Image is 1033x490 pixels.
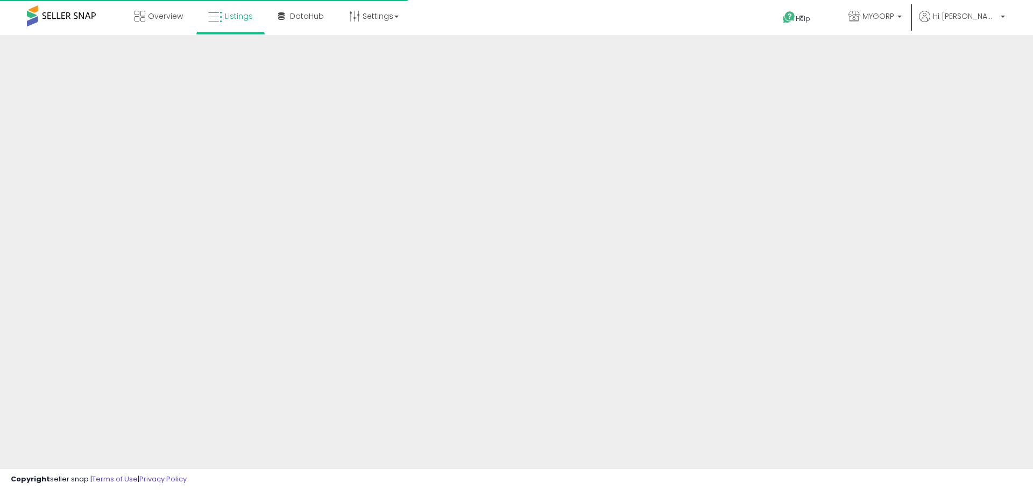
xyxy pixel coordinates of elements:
a: Hi [PERSON_NAME] [919,11,1005,35]
span: MYGORP [862,11,894,22]
span: Overview [148,11,183,22]
strong: Copyright [11,474,50,484]
span: Help [796,14,810,23]
i: Get Help [782,11,796,24]
a: Help [774,3,831,35]
span: Listings [225,11,253,22]
span: DataHub [290,11,324,22]
a: Terms of Use [92,474,138,484]
div: seller snap | | [11,474,187,485]
span: Hi [PERSON_NAME] [933,11,997,22]
a: Privacy Policy [139,474,187,484]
